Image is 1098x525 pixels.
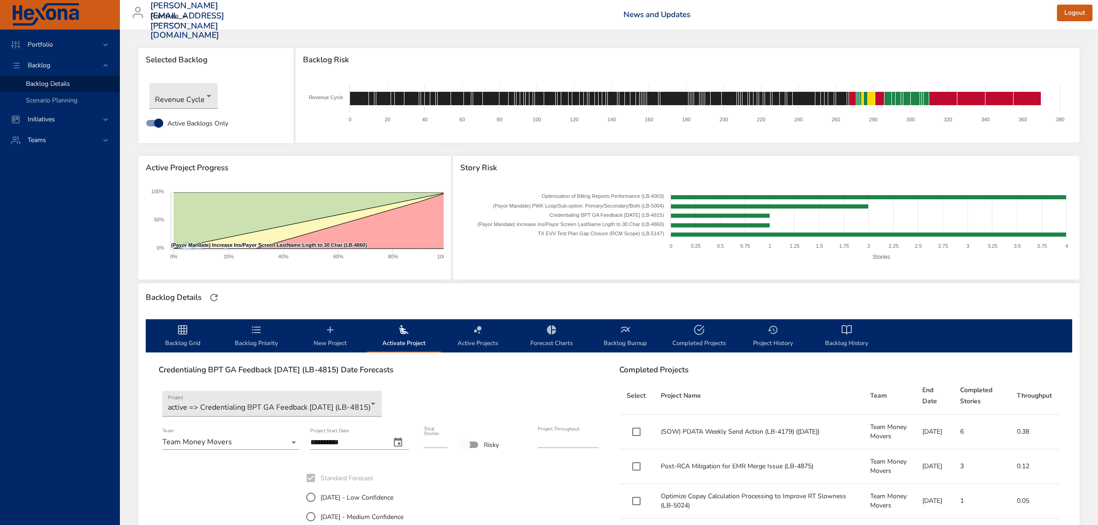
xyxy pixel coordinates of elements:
[154,217,164,222] text: 50%
[623,9,690,20] a: News and Updates
[538,231,664,236] text: TX EVV Test Plan Gap Closure (RCM Scope) (LB-5147)
[757,117,765,122] text: 220
[224,254,234,259] text: 20%
[987,243,997,249] text: 3.25
[653,484,863,519] td: Optimize Copay Calculation Processing to Improve RT Slowness (LB-5024)
[385,117,390,122] text: 20
[717,243,724,249] text: 0.5
[143,290,204,305] div: Backlog Details
[906,117,914,122] text: 300
[26,79,70,88] span: Backlog Details
[549,212,664,218] text: Credentialing BPT GA Feedback [DATE] (LB-4815)
[162,429,174,434] label: Team
[742,324,804,349] span: Project History
[867,243,870,249] text: 2
[207,291,221,304] button: Refresh Page
[594,324,657,349] span: Backlog Burnup
[299,324,362,349] span: New Project
[966,243,969,249] text: 3
[815,324,878,349] span: Backlog History
[373,324,435,349] span: Activate Project
[424,427,441,436] label: Total Stories
[1056,117,1064,122] text: 380
[607,117,616,122] text: 140
[20,136,53,144] span: Teams
[20,61,58,70] span: Backlog
[477,221,664,227] text: (Payor Mandate) Increase Ins/Payor Screen LastName Lngth to 30 Char (LB-4860)
[167,119,228,128] span: Active Backlogs Only
[460,163,1072,173] span: Story Risk
[1065,243,1068,249] text: 4
[668,324,730,349] span: Completed Projects
[653,415,863,449] td: (SOW) PDATA Weekly Send Action (LB-4179) ([DATE])
[682,117,690,122] text: 180
[541,193,664,199] text: Optimization of Billing Reports Performance (LB-4003)
[157,245,164,251] text: 0%
[162,391,382,417] div: active => Credentialing BPT GA Feedback [DATE] (LB-4815)
[1009,415,1059,449] td: 0.38
[349,117,351,122] text: 0
[146,163,444,173] span: Active Project Progress
[889,243,898,249] text: 2.25
[497,117,502,122] text: 80
[914,243,921,249] text: 2.5
[915,449,953,484] td: [DATE]
[387,431,409,453] button: change date
[388,254,398,259] text: 80%
[159,365,599,375] h6: Credentialing BPT GA Feedback [DATE] (LB-4815) Date Forecasts
[863,415,915,449] td: Team Money Movers
[915,484,953,519] td: [DATE]
[653,377,863,415] th: Project Name
[953,484,1009,519] td: 1
[653,449,863,484] td: Post-RCA Mitigation for EMR Merge Issue (LB-4875)
[484,440,499,450] span: Risky
[20,40,60,49] span: Portfolio
[309,95,343,100] text: Revenue Cycle
[150,9,190,24] div: Raintree
[26,96,77,105] span: Scenario Planning
[320,493,393,502] span: [DATE] - Low Confidence
[944,117,952,122] text: 320
[619,365,1060,375] h6: Completed Projects
[863,484,915,519] td: Team Money Movers
[1064,7,1085,19] span: Logout
[320,512,404,522] span: [DATE] - Medium Confidence
[691,243,700,249] text: 0.25
[570,117,578,122] text: 120
[740,243,750,249] text: 0.75
[320,473,373,483] span: Standard Forecast
[520,324,583,349] span: Forecast Charts
[538,427,580,432] label: Project Throughput
[20,115,62,124] span: Initiatives
[869,117,877,122] text: 280
[146,319,1072,352] div: backlog-tab
[619,377,653,415] th: Select
[170,254,178,259] text: 0%
[171,242,367,248] text: (Payor Mandate) Increase Ins/Payor Screen LastName Lngth to 30 Char (LB-4860)
[768,243,771,249] text: 1
[1019,117,1027,122] text: 360
[981,117,989,122] text: 340
[151,189,164,194] text: 100%
[151,324,214,349] span: Backlog Grid
[831,117,840,122] text: 260
[162,435,299,450] div: Team Money Movers
[459,117,465,122] text: 60
[437,254,450,259] text: 100%
[789,243,799,249] text: 1.25
[493,203,664,209] text: (Payor Mandate) PWK Loop/Sub-option: Primary/Secondary/Both (LB-5004)
[953,449,1009,484] td: 3
[149,83,218,109] div: Revenue Cycle
[533,117,541,122] text: 100
[146,55,286,65] span: Selected Backlog
[333,254,343,259] text: 60%
[422,117,427,122] text: 40
[1009,377,1059,415] th: Throughput
[1037,243,1047,249] text: 3.75
[1009,484,1059,519] td: 0.05
[150,1,225,41] h3: [PERSON_NAME][EMAIL_ADDRESS][PERSON_NAME][DOMAIN_NAME]
[225,324,288,349] span: Backlog Priority
[1014,243,1021,249] text: 3.5
[938,243,948,249] text: 2.75
[279,254,289,259] text: 40%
